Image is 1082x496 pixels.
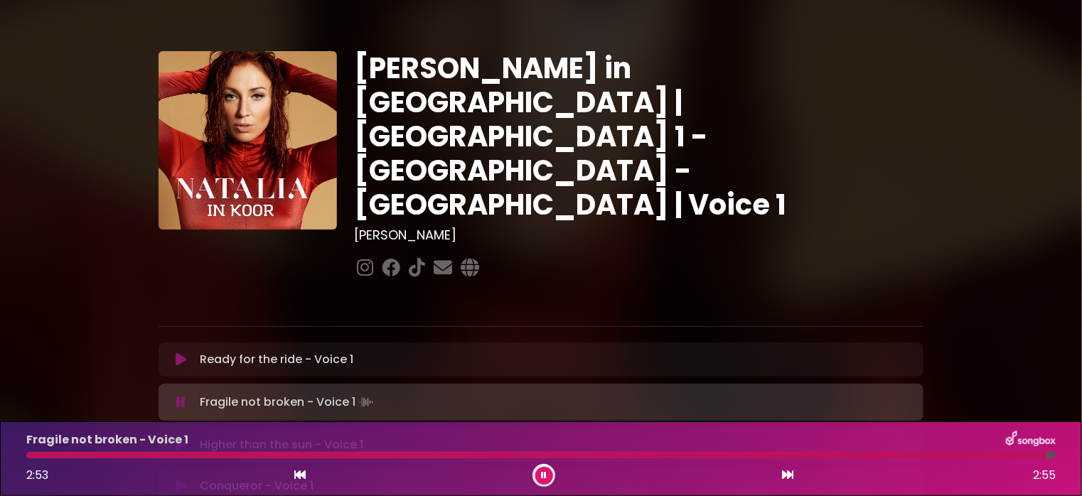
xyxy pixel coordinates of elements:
h1: [PERSON_NAME] in [GEOGRAPHIC_DATA] | [GEOGRAPHIC_DATA] 1 - [GEOGRAPHIC_DATA] - [GEOGRAPHIC_DATA] ... [354,51,923,222]
span: 2:55 [1033,467,1056,484]
span: 2:53 [26,467,48,483]
img: YTVS25JmS9CLUqXqkEhs [159,51,337,230]
img: waveform4.gif [356,392,376,412]
h3: [PERSON_NAME] [354,227,923,243]
p: Fragile not broken - Voice 1 [26,431,188,448]
p: Fragile not broken - Voice 1 [200,392,376,412]
img: songbox-logo-white.png [1006,431,1056,449]
p: Ready for the ride - Voice 1 [200,351,354,368]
